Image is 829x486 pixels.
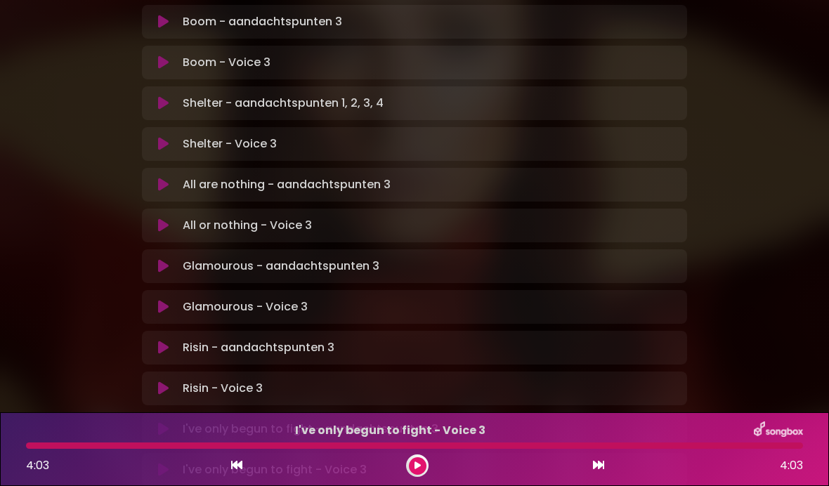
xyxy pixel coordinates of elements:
p: Risin - Voice 3 [183,380,679,397]
span: 4:03 [780,457,803,474]
p: Shelter - aandachtspunten 1, 2, 3, 4 [183,95,679,112]
p: Risin - aandachtspunten 3 [183,339,679,356]
p: I've only begun to fight - Voice 3 [26,422,754,439]
p: Glamourous - aandachtspunten 3 [183,258,679,275]
p: Shelter - Voice 3 [183,136,679,152]
p: Glamourous - Voice 3 [183,298,679,315]
p: Boom - Voice 3 [183,54,679,71]
p: All are nothing - aandachtspunten 3 [183,176,679,193]
span: 4:03 [26,457,49,473]
p: All or nothing - Voice 3 [183,217,679,234]
img: songbox-logo-white.png [754,421,803,440]
p: Boom - aandachtspunten 3 [183,13,679,30]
